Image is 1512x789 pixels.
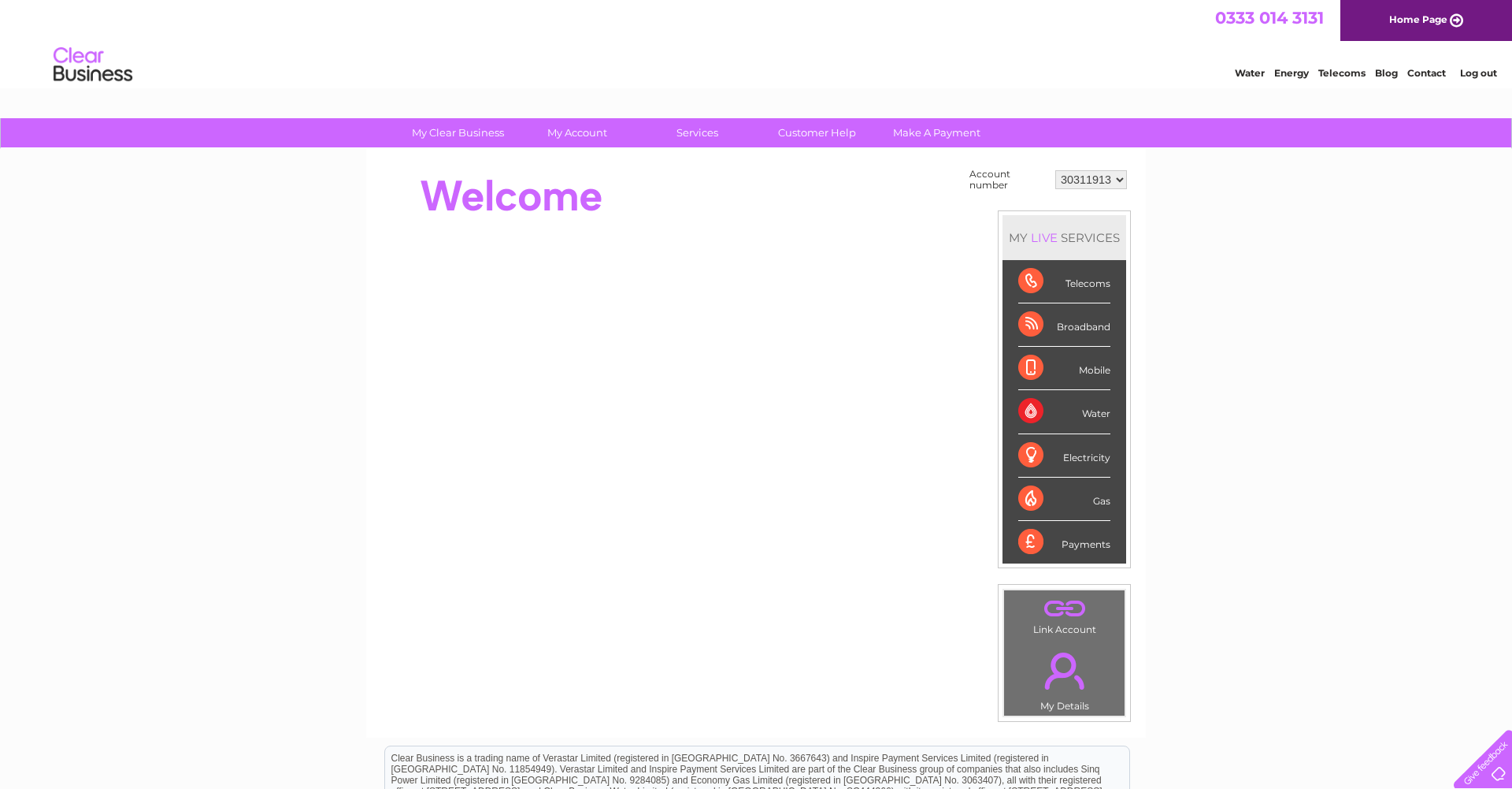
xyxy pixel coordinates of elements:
[393,118,523,147] a: My Clear Business
[385,9,1129,76] div: Clear Business is a trading name of Verastar Limited (registered in [GEOGRAPHIC_DATA] No. 3667643...
[1018,478,1110,521] div: Gas
[1028,230,1061,245] div: LIVE
[1018,303,1110,347] div: Broadband
[513,118,643,147] a: My Account
[752,118,882,147] a: Customer Help
[1318,67,1366,79] a: Telecoms
[53,41,133,89] img: logo.png
[1008,594,1121,622] a: .
[872,118,1002,147] a: Make A Payment
[1375,67,1398,79] a: Blog
[1018,347,1110,390] div: Mobile
[1018,390,1110,434] div: Water
[1008,643,1121,698] a: .
[1018,260,1110,303] div: Telecoms
[1003,590,1125,639] td: Link Account
[1003,639,1125,716] td: My Details
[1215,8,1324,28] a: 0333 014 3131
[965,165,1051,195] td: Account number
[1407,67,1446,79] a: Contact
[1002,215,1126,260] div: MY SERVICES
[1460,67,1497,79] a: Log out
[632,118,762,147] a: Services
[1235,67,1265,79] a: Water
[1018,434,1110,478] div: Electricity
[1018,521,1110,564] div: Payments
[1274,67,1309,79] a: Energy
